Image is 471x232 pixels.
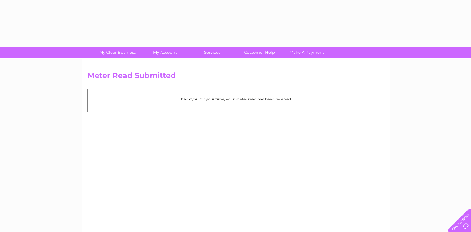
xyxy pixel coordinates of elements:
[139,47,191,58] a: My Account
[87,71,384,83] h2: Meter Read Submitted
[234,47,285,58] a: Customer Help
[91,96,380,102] p: Thank you for your time, your meter read has been received.
[92,47,143,58] a: My Clear Business
[281,47,332,58] a: Make A Payment
[186,47,238,58] a: Services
